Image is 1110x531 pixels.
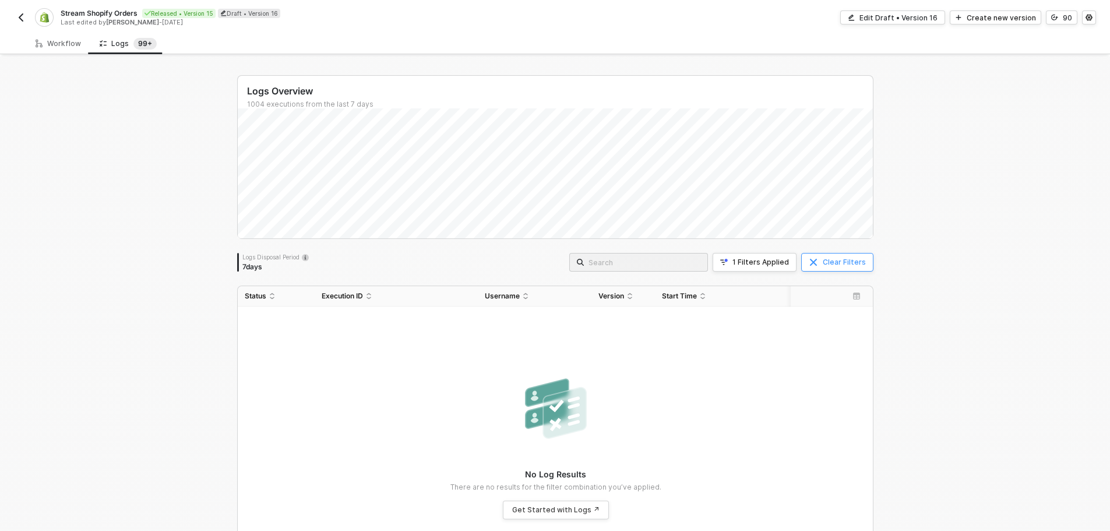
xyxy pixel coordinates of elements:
div: Draft • Version 16 [218,9,280,18]
th: Start Time [655,286,791,307]
div: Released • Version 15 [142,9,216,18]
span: icon-play [955,14,962,21]
div: 1 Filters Applied [732,258,789,267]
div: 90 [1063,13,1072,23]
span: icon-settings [1086,14,1093,21]
img: nologs [518,372,594,448]
span: Start Time [662,291,697,301]
button: back [14,10,28,24]
img: back [16,13,26,22]
th: Username [478,286,591,307]
div: Logs Disposal Period [242,253,309,261]
span: icon-versioning [1051,14,1058,21]
div: Clear Filters [823,258,866,267]
th: Status [238,286,315,307]
th: Execution ID [315,286,478,307]
div: Logs [100,38,157,50]
button: 1 Filters Applied [713,253,797,272]
div: Workflow [36,39,81,48]
div: Edit Draft • Version 16 [859,13,938,23]
span: icon-edit [848,14,855,21]
span: Username [485,291,520,301]
div: 7 days [242,262,309,272]
sup: 1004 [133,38,157,50]
img: integration-icon [39,12,49,23]
span: Execution ID [322,291,363,301]
span: [PERSON_NAME] [106,18,159,26]
p: There are no results for the filter combination you’ve applied. [450,483,661,492]
p: No Log Results [525,469,586,480]
div: Last edited by - [DATE] [61,18,554,27]
div: Get Started with Logs ↗ [512,505,600,515]
span: icon-edit [220,10,227,16]
button: Clear Filters [801,253,873,272]
input: Search [589,256,700,269]
a: Get Started with Logs ↗ [503,501,609,519]
div: Create new version [967,13,1036,23]
div: Logs Overview [247,85,873,97]
span: Status [245,291,266,301]
button: Edit Draft • Version 16 [840,10,945,24]
span: Version [598,291,624,301]
div: 1004 executions from the last 7 days [247,100,873,109]
th: Version [591,286,655,307]
button: Create new version [950,10,1041,24]
button: 90 [1046,10,1077,24]
span: Stream Shopify Orders [61,8,138,18]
